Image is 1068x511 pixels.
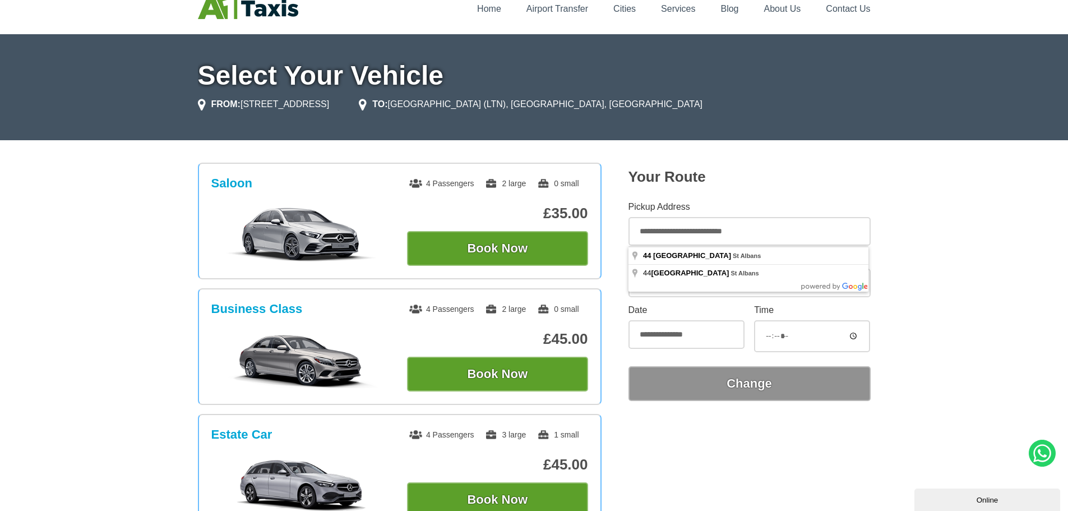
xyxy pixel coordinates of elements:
span: 4 Passengers [409,430,474,439]
iframe: chat widget [914,486,1062,511]
a: Cities [613,4,636,13]
span: 44 [643,251,651,260]
img: Saloon [217,206,386,263]
a: Contact Us [826,4,870,13]
span: 2 large [485,179,526,188]
a: Blog [720,4,738,13]
a: Services [661,4,695,13]
p: £35.00 [407,205,588,222]
span: 2 large [485,305,526,314]
p: £45.00 [407,456,588,473]
li: [STREET_ADDRESS] [198,98,330,111]
span: 1 small [537,430,579,439]
h3: Business Class [211,302,303,316]
span: [GEOGRAPHIC_DATA] [651,269,729,277]
h3: Estate Car [211,427,272,442]
h1: Select Your Vehicle [198,62,871,89]
strong: FROM: [211,99,241,109]
label: Date [628,306,745,315]
strong: TO: [372,99,387,109]
a: Home [477,4,501,13]
button: Change [628,366,871,401]
h2: Your Route [628,168,871,186]
h3: Saloon [211,176,252,191]
span: 4 Passengers [409,305,474,314]
label: Time [754,306,870,315]
span: 0 small [537,305,579,314]
span: 0 small [537,179,579,188]
span: St Albans [733,252,761,259]
span: St Albans [731,270,759,277]
span: 4 Passengers [409,179,474,188]
button: Book Now [407,357,588,392]
a: Airport Transfer [526,4,588,13]
span: 44 [643,269,731,277]
li: [GEOGRAPHIC_DATA] (LTN), [GEOGRAPHIC_DATA], [GEOGRAPHIC_DATA] [359,98,702,111]
a: About Us [764,4,801,13]
p: £45.00 [407,330,588,348]
label: Pickup Address [628,202,871,211]
span: 3 large [485,430,526,439]
button: Book Now [407,231,588,266]
span: [GEOGRAPHIC_DATA] [653,251,731,260]
img: Business Class [217,332,386,388]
